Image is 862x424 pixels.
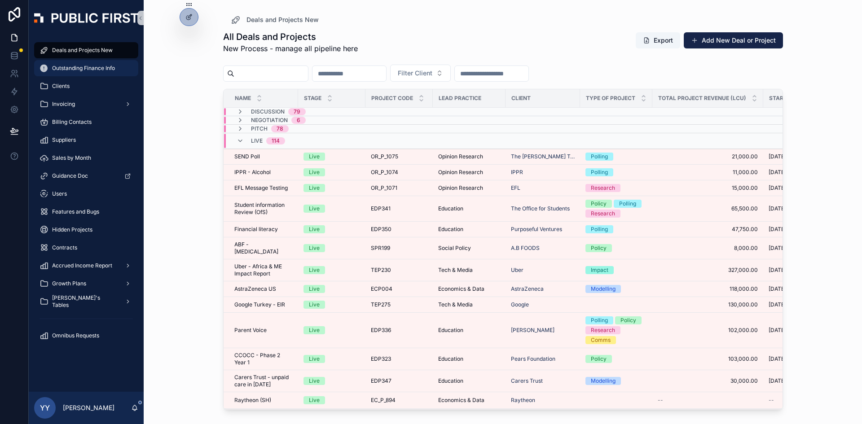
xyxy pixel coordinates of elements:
a: Live [303,396,360,404]
span: Contracts [52,244,77,251]
span: [DATE] [769,327,786,334]
div: 78 [277,125,283,132]
a: Tech & Media [438,301,500,308]
span: Uber - Africa & ME Impact Report [234,263,293,277]
a: Raytheon (SH) [234,397,293,404]
div: Live [309,205,320,213]
a: AstraZeneca [511,285,575,293]
a: Parent Voice [234,327,293,334]
span: Start Date [769,95,802,102]
div: Live [309,377,320,385]
a: EFL [511,184,575,192]
div: Live [309,301,320,309]
a: 65,500.00 [658,205,758,212]
span: 47,750.00 [658,226,758,233]
a: Opinion Research [438,184,500,192]
span: [DATE] [769,377,786,385]
a: Live [303,153,360,161]
a: 15,000.00 [658,184,758,192]
span: [DATE] [769,184,786,192]
span: Features and Bugs [52,208,99,215]
span: Stage [304,95,321,102]
span: 8,000.00 [658,245,758,252]
a: 130,000.00 [658,301,758,308]
a: EFL [511,184,520,192]
span: EDP336 [371,327,391,334]
span: Uber [511,267,523,274]
a: [DATE] [769,377,825,385]
a: AstraZeneca US [234,285,293,293]
span: Parent Voice [234,327,267,334]
span: Purposeful Ventures [511,226,562,233]
span: Outstanding Finance Info [52,65,115,72]
div: Polling [591,316,608,324]
a: 21,000.00 [658,153,758,160]
a: 11,000.00 [658,169,758,176]
span: OR_P_1075 [371,153,398,160]
a: The Office for Students [511,205,570,212]
button: Select Button [390,65,451,82]
span: Total Project Revenue (LCU) [658,95,746,102]
a: [PERSON_NAME]'s Tables [34,293,138,310]
div: Polling [591,225,608,233]
a: [DATE] [769,327,825,334]
span: TEP230 [371,267,391,274]
a: Google Turkey - EIR [234,301,293,308]
span: -- [769,397,774,404]
img: App logo [34,13,138,23]
span: EDP350 [371,226,391,233]
a: Economics & Data [438,285,500,293]
span: EC_P_894 [371,397,396,404]
a: The [PERSON_NAME] Trust [511,153,575,160]
div: 114 [272,137,280,144]
span: Carers Trust [511,377,543,385]
span: Name [235,95,251,102]
a: EDP347 [371,377,427,385]
a: OR_P_1074 [371,169,427,176]
a: Education [438,377,500,385]
span: Raytheon (SH) [234,397,271,404]
span: Deals and Projects New [246,15,319,24]
span: Accrued Income Report [52,262,112,269]
span: Economics & Data [438,397,484,404]
a: Education [438,327,500,334]
a: 103,000.00 [658,355,758,363]
a: [DATE] [769,169,825,176]
a: Live [303,244,360,252]
a: [DATE] [769,285,825,293]
a: Carers Trust [511,377,575,385]
a: Modelling [585,377,647,385]
a: Polling [585,153,647,161]
a: Google [511,301,575,308]
a: Raytheon [511,397,575,404]
a: Users [34,186,138,202]
a: ABF - [MEDICAL_DATA] [234,241,293,255]
a: Purposeful Ventures [511,226,575,233]
a: -- [769,397,825,404]
a: Financial literacy [234,226,293,233]
span: SEND Poll [234,153,260,160]
span: OR_P_1071 [371,184,397,192]
a: [DATE] [769,355,825,363]
a: Opinion Research [438,169,500,176]
div: Live [309,396,320,404]
a: EDP341 [371,205,427,212]
span: Pitch [251,125,268,132]
span: Tech & Media [438,267,473,274]
span: Client [511,95,531,102]
p: [PERSON_NAME] [63,403,114,412]
span: Negotiation [251,117,288,124]
a: TEP230 [371,267,427,274]
span: 327,000.00 [658,267,758,274]
span: Filter Client [398,69,432,78]
span: Suppliers [52,136,76,144]
a: EDP323 [371,355,427,363]
a: EDP336 [371,327,427,334]
span: [DATE] [769,285,786,293]
span: YY [40,402,50,413]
